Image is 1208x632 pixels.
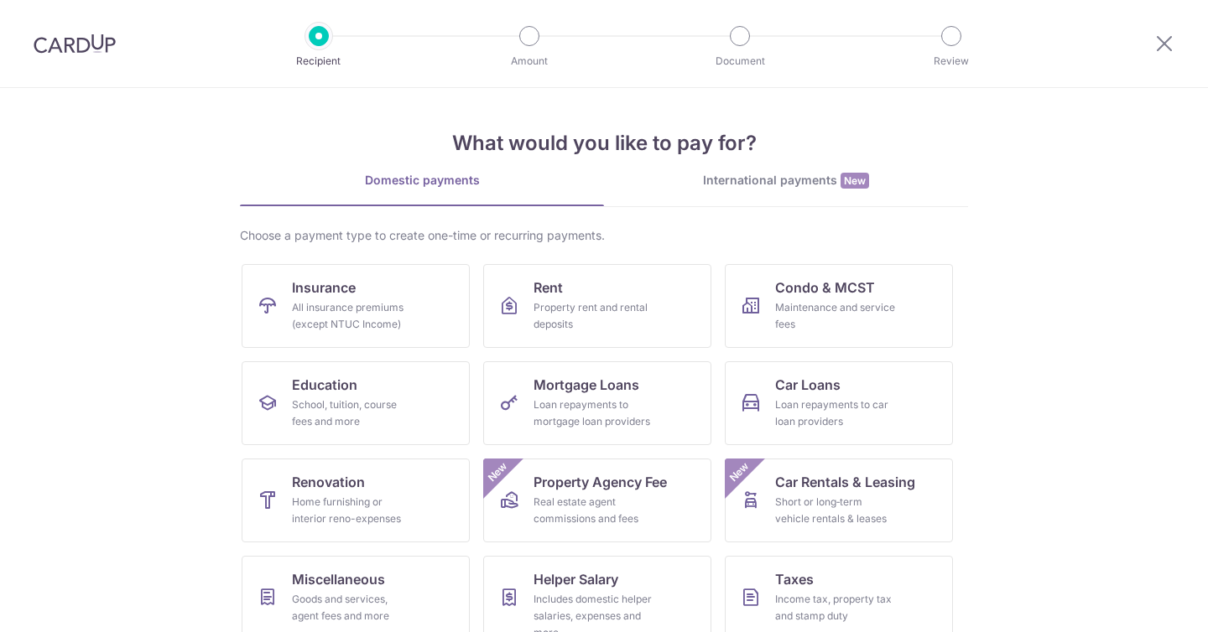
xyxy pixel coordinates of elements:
div: School, tuition, course fees and more [292,396,413,430]
span: Education [292,375,357,395]
p: Review [889,53,1013,70]
span: Helper Salary [534,569,618,589]
span: Insurance [292,277,356,298]
p: Amount [467,53,591,70]
span: Rent [534,277,563,298]
span: Property Agency Fee [534,472,667,492]
div: Income tax, property tax and stamp duty [775,591,896,624]
div: Choose a payment type to create one-time or recurring payments. [240,227,968,244]
a: Car LoansLoan repayments to car loan providers [725,361,953,445]
div: Domestic payments [240,172,604,189]
span: Mortgage Loans [534,375,639,395]
span: Taxes [775,569,814,589]
p: Recipient [257,53,381,70]
a: Condo & MCSTMaintenance and service fees [725,264,953,348]
div: Short or long‑term vehicle rentals & leases [775,494,896,527]
div: All insurance premiums (except NTUC Income) [292,299,413,333]
span: Car Rentals & Leasing [775,472,915,492]
a: Mortgage LoansLoan repayments to mortgage loan providers [483,361,711,445]
p: Document [678,53,802,70]
div: Goods and services, agent fees and more [292,591,413,624]
span: Car Loans [775,375,841,395]
div: Property rent and rental deposits [534,299,654,333]
h4: What would you like to pay for? [240,128,968,158]
span: Renovation [292,472,365,492]
img: CardUp [34,34,116,54]
a: Property Agency FeeReal estate agent commissions and feesNew [483,458,711,542]
div: Home furnishing or interior reno-expenses [292,494,413,527]
a: InsuranceAll insurance premiums (except NTUC Income) [242,264,470,348]
div: Loan repayments to car loan providers [775,396,896,430]
div: International payments [604,172,968,189]
a: EducationSchool, tuition, course fees and more [242,361,470,445]
a: RentProperty rent and rental deposits [483,264,711,348]
a: Car Rentals & LeasingShort or long‑term vehicle rentals & leasesNew [725,458,953,542]
div: Loan repayments to mortgage loan providers [534,396,654,430]
iframe: Opens a widget where you can find more information [1100,582,1191,624]
a: RenovationHome furnishing or interior reno-expenses [242,458,470,542]
div: Real estate agent commissions and fees [534,494,654,527]
div: Maintenance and service fees [775,299,896,333]
span: New [726,458,753,486]
span: Miscellaneous [292,569,385,589]
span: Condo & MCST [775,277,875,298]
span: New [841,173,869,189]
span: New [484,458,512,486]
